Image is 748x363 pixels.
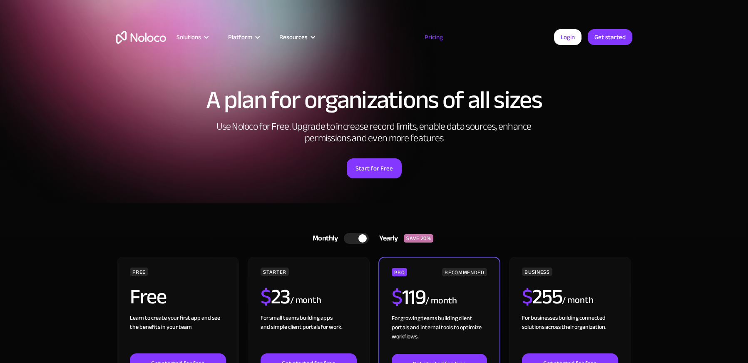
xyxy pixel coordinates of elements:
[261,286,290,307] h2: 23
[522,286,562,307] h2: 255
[522,313,618,353] div: For businesses building connected solutions across their organization. ‍
[290,294,321,307] div: / month
[166,32,218,43] div: Solutions
[228,32,252,43] div: Platform
[269,32,324,43] div: Resources
[261,277,271,316] span: $
[392,287,425,308] h2: 119
[369,232,404,245] div: Yearly
[414,32,453,43] a: Pricing
[261,313,356,353] div: For small teams building apps and simple client portals for work. ‍
[218,32,269,43] div: Platform
[130,313,226,353] div: Learn to create your first app and see the benefits in your team ‍
[554,29,582,45] a: Login
[522,277,532,316] span: $
[176,32,201,43] div: Solutions
[130,268,148,276] div: FREE
[392,268,407,276] div: PRO
[562,294,593,307] div: / month
[522,268,552,276] div: BUSINESS
[116,88,632,113] h1: A plan for organizations of all sizes
[425,294,457,308] div: / month
[404,234,433,243] div: SAVE 20%
[588,29,632,45] a: Get started
[130,286,166,307] h2: Free
[347,158,402,178] a: Start for Free
[392,278,402,317] span: $
[302,232,344,245] div: Monthly
[261,268,288,276] div: STARTER
[208,121,541,144] h2: Use Noloco for Free. Upgrade to increase record limits, enable data sources, enhance permissions ...
[116,31,166,44] a: home
[392,314,487,354] div: For growing teams building client portals and internal tools to optimize workflows.
[442,268,487,276] div: RECOMMENDED
[279,32,308,43] div: Resources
